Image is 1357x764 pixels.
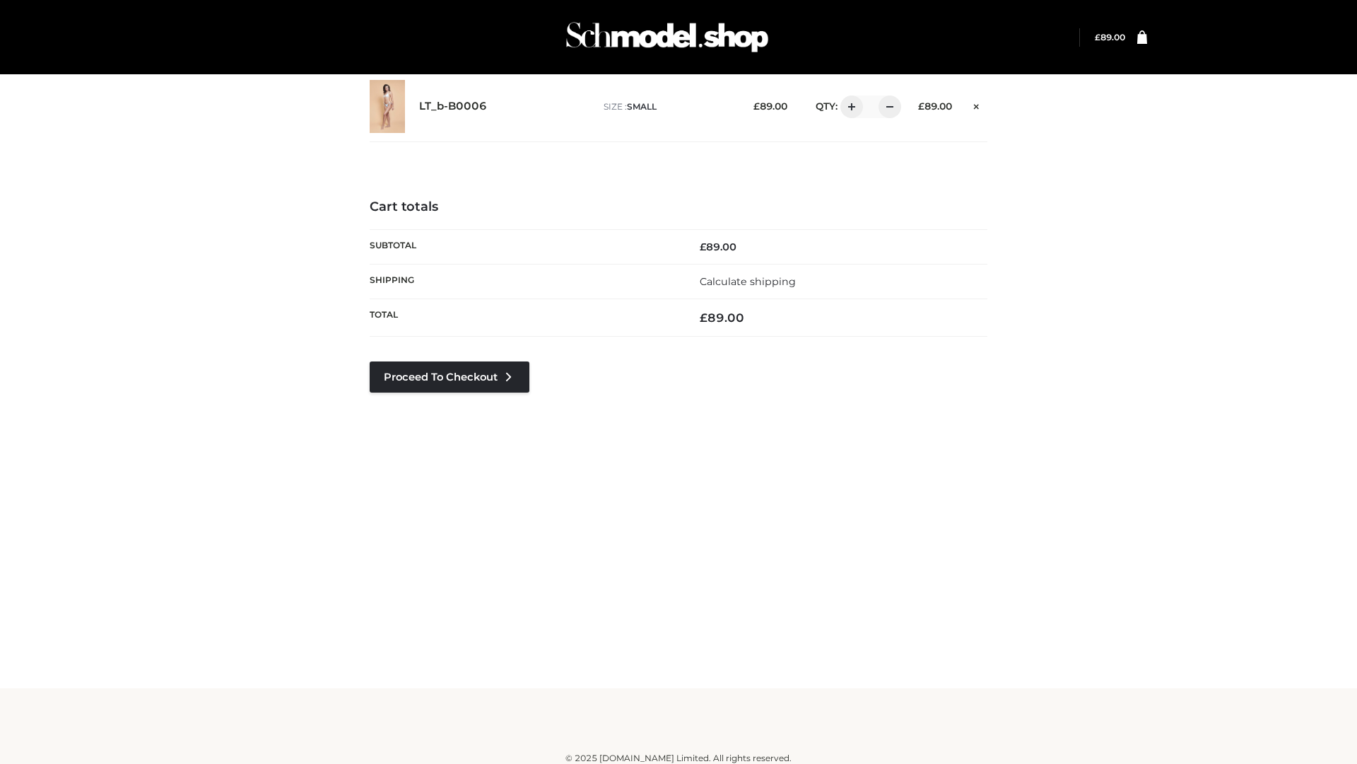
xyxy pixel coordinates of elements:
span: £ [700,241,706,253]
span: £ [753,100,760,112]
th: Total [370,299,678,337]
a: Calculate shipping [700,275,796,288]
th: Subtotal [370,229,678,264]
p: size : [604,100,732,113]
span: £ [1095,32,1100,42]
div: QTY: [801,95,896,118]
bdi: 89.00 [700,311,744,325]
bdi: 89.00 [753,100,787,112]
h4: Cart totals [370,199,987,215]
th: Shipping [370,264,678,299]
img: Schmodel Admin 964 [561,9,773,65]
span: SMALL [627,101,657,112]
a: Remove this item [966,95,987,114]
a: £89.00 [1095,32,1125,42]
span: £ [918,100,924,112]
a: Proceed to Checkout [370,361,529,393]
span: £ [700,311,707,325]
a: LT_b-B0006 [419,100,487,113]
bdi: 89.00 [700,241,736,253]
bdi: 89.00 [1095,32,1125,42]
bdi: 89.00 [918,100,952,112]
